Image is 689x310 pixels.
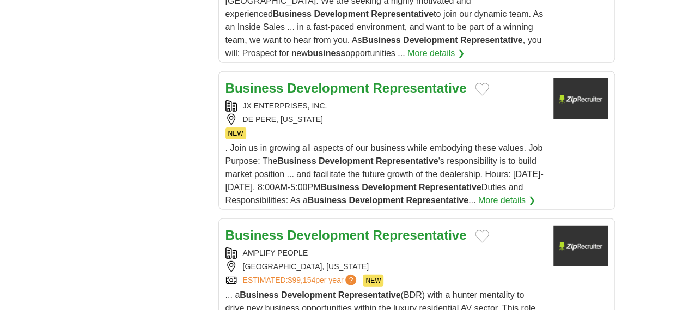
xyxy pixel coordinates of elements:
strong: Development [362,183,416,192]
strong: Representative [373,81,466,95]
strong: Representative [371,9,434,19]
img: Company logo [553,226,608,266]
span: ? [345,275,356,285]
div: DE PERE, [US_STATE] [225,114,545,125]
div: AMPLIFY PEOPLE [225,247,545,259]
button: Add to favorite jobs [475,83,489,96]
a: Business Development Representative [225,81,467,95]
strong: Development [314,9,368,19]
strong: Business [225,81,284,95]
strong: Representative [406,196,468,205]
a: ESTIMATED:$99,154per year? [243,275,359,287]
span: $99,154 [288,276,315,284]
strong: business [308,48,345,58]
strong: Representative [460,35,523,45]
span: . Join us in growing all aspects of our business while embodying these values. Job Purpose: The '... [225,143,544,205]
strong: Business [225,228,284,242]
strong: Development [319,156,373,166]
div: [GEOGRAPHIC_DATA], [US_STATE] [225,261,545,272]
div: JX ENTERPRISES, INC. [225,100,545,112]
strong: Business [362,35,400,45]
span: NEW [225,127,246,139]
strong: Representative [338,290,401,300]
a: More details ❯ [407,47,465,60]
strong: Business [277,156,316,166]
strong: Business [320,183,359,192]
img: Company logo [553,78,608,119]
strong: Business [308,196,346,205]
button: Add to favorite jobs [475,230,489,243]
strong: Development [403,35,458,45]
strong: Development [281,290,336,300]
strong: Representative [419,183,481,192]
strong: Development [287,81,369,95]
a: Business Development Representative [225,228,467,242]
strong: Development [349,196,403,205]
strong: Representative [373,228,466,242]
a: More details ❯ [478,194,535,207]
strong: Development [287,228,369,242]
strong: Representative [376,156,438,166]
strong: Business [273,9,312,19]
strong: Business [240,290,278,300]
span: NEW [363,275,383,287]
